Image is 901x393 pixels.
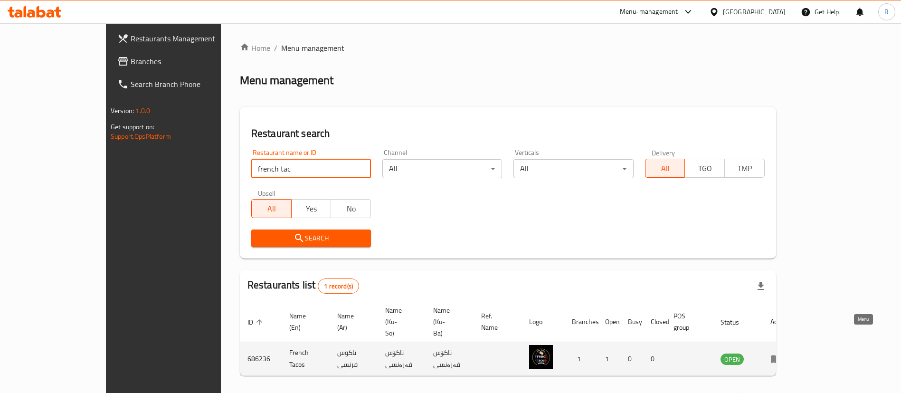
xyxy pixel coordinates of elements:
span: No [335,202,367,216]
img: French Tacos [529,345,553,369]
span: Name (Ku-Ba) [433,305,462,339]
span: Branches [131,56,249,67]
th: Logo [522,302,564,342]
span: TMP [729,162,761,175]
span: 1.0.0 [135,105,150,117]
span: ID [247,316,266,328]
label: Delivery [652,149,675,156]
div: Total records count [318,278,359,294]
span: All [256,202,288,216]
li: / [274,42,277,54]
th: Closed [643,302,666,342]
th: Busy [620,302,643,342]
div: All [513,159,633,178]
span: Name (Ar) [337,310,366,333]
td: 1 [598,342,620,376]
span: Name (Ku-So) [385,305,414,339]
h2: Restaurants list [247,278,359,294]
span: 1 record(s) [318,282,359,291]
nav: breadcrumb [240,42,776,54]
span: OPEN [721,354,744,365]
span: Search Branch Phone [131,78,249,90]
td: تاكوس فرنسي [330,342,378,376]
button: No [331,199,371,218]
button: Search [251,230,371,247]
div: Menu-management [620,6,678,18]
a: Support.OpsPlatform [111,130,171,143]
span: Restaurants Management [131,33,249,44]
td: تاکۆس فەرەنسی [378,342,426,376]
h2: Menu management [240,73,333,88]
a: Search Branch Phone [110,73,256,96]
span: POS group [673,310,702,333]
div: OPEN [721,354,744,365]
td: French Tacos [282,342,330,376]
th: Branches [564,302,598,342]
label: Upsell [258,190,275,196]
span: Version: [111,105,134,117]
button: TGO [684,159,725,178]
button: Yes [291,199,332,218]
td: 0 [643,342,666,376]
a: Restaurants Management [110,27,256,50]
span: Search [259,232,363,244]
span: Name (En) [289,310,318,333]
td: 686236 [240,342,282,376]
span: TGO [689,162,721,175]
a: Branches [110,50,256,73]
div: All [382,159,502,178]
td: 0 [620,342,643,376]
div: Export file [749,275,772,297]
h2: Restaurant search [251,126,765,141]
span: Menu management [281,42,344,54]
div: [GEOGRAPHIC_DATA] [723,7,786,17]
button: All [645,159,685,178]
span: Ref. Name [481,310,510,333]
span: Get support on: [111,121,154,133]
table: enhanced table [240,302,796,376]
span: All [649,162,682,175]
button: TMP [724,159,765,178]
th: Action [763,302,796,342]
button: All [251,199,292,218]
span: Yes [295,202,328,216]
td: 1 [564,342,598,376]
input: Search for restaurant name or ID.. [251,159,371,178]
td: تاکۆس فەرەنسی [426,342,474,376]
th: Open [598,302,620,342]
span: Status [721,316,751,328]
span: R [884,7,889,17]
